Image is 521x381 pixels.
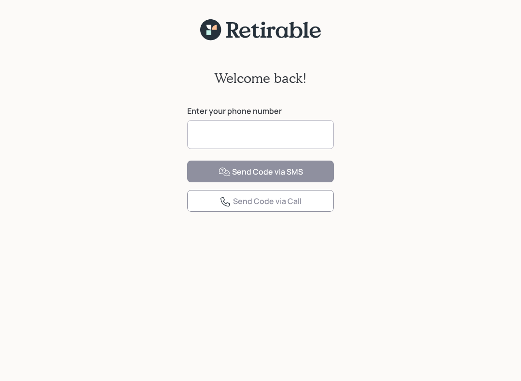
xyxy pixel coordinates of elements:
button: Send Code via Call [187,190,334,212]
div: Send Code via Call [219,196,302,207]
button: Send Code via SMS [187,161,334,182]
label: Enter your phone number [187,106,334,116]
div: Send Code via SMS [219,166,303,178]
h2: Welcome back! [214,70,307,86]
